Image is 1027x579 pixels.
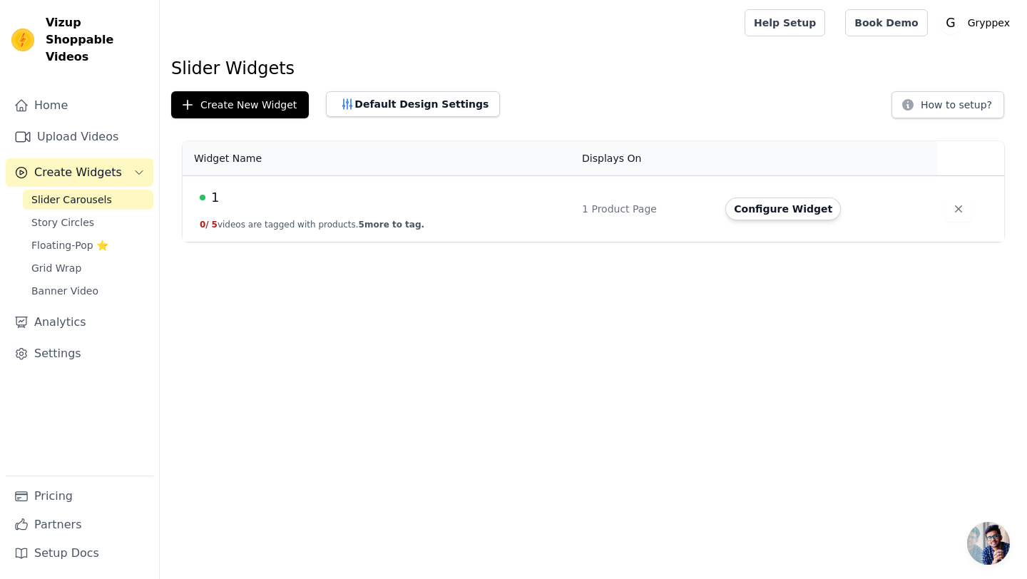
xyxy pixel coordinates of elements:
button: 0/ 5videos are tagged with products.5more to tag. [200,219,424,230]
span: Story Circles [31,215,94,230]
a: How to setup? [891,101,1004,115]
a: Upload Videos [6,123,153,151]
span: 5 [212,220,218,230]
h1: Slider Widgets [171,57,1016,80]
button: Default Design Settings [326,91,500,117]
a: Pricing [6,482,153,511]
button: Delete widget [946,196,971,222]
div: Chat abierto [967,522,1010,565]
span: Grid Wrap [31,261,81,275]
button: Create Widgets [6,158,153,187]
span: Vizup Shoppable Videos [46,14,148,66]
span: 0 / [200,220,209,230]
a: Grid Wrap [23,258,153,278]
a: Partners [6,511,153,539]
button: G Gryppex [939,10,1016,36]
text: G [946,16,955,30]
a: Banner Video [23,281,153,301]
a: Help Setup [745,9,825,36]
a: Slider Carousels [23,190,153,210]
a: Setup Docs [6,539,153,568]
span: Slider Carousels [31,193,112,207]
button: Create New Widget [171,91,309,118]
a: Home [6,91,153,120]
div: 1 Product Page [582,202,708,216]
span: Banner Video [31,284,98,298]
span: Live Published [200,195,205,200]
a: Story Circles [23,212,153,232]
button: Configure Widget [725,198,841,220]
span: 5 more to tag. [359,220,424,230]
button: How to setup? [891,91,1004,118]
span: Create Widgets [34,164,122,181]
th: Displays On [573,141,717,176]
img: Vizup [11,29,34,51]
span: Floating-Pop ⭐ [31,238,108,252]
span: 1 [211,188,219,207]
p: Gryppex [962,10,1016,36]
th: Widget Name [183,141,573,176]
a: Floating-Pop ⭐ [23,235,153,255]
a: Book Demo [845,9,927,36]
a: Analytics [6,308,153,337]
a: Settings [6,339,153,368]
